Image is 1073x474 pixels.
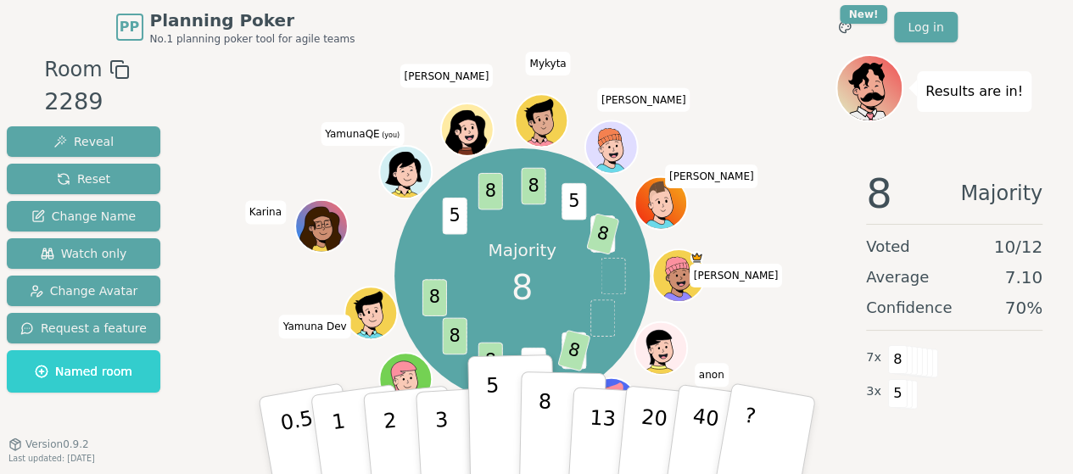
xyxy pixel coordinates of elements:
span: Change Avatar [30,282,138,299]
span: Click to change your name [245,201,286,225]
button: Change Name [7,201,160,231]
button: Reveal [7,126,160,157]
span: Reveal [53,133,114,150]
span: Average [866,265,929,289]
span: 8 [888,345,908,374]
span: 7 x [866,349,881,367]
button: Change Avatar [7,276,160,306]
span: Planning Poker [150,8,355,32]
span: 8 [442,317,467,354]
span: 7.10 [1004,265,1042,289]
span: (you) [380,131,400,139]
span: Confidence [866,296,952,320]
span: 8 [478,342,502,379]
span: PP [120,17,139,37]
div: New! [840,5,888,24]
span: 10 / 12 [993,235,1042,259]
span: 5 [562,183,586,220]
span: Request a feature [20,320,147,337]
span: Reset [57,170,110,187]
button: New! [830,12,860,42]
span: 8 [422,279,446,316]
button: Named room [7,350,160,393]
span: Voted [866,235,910,259]
p: Majority [488,238,556,262]
span: Click to change your name [321,122,404,146]
span: 5 [521,348,545,385]
span: Watch only [41,245,127,262]
button: Reset [7,164,160,194]
span: Majority [960,173,1042,214]
span: 5 [888,379,908,408]
span: 5 [442,198,467,235]
button: Watch only [7,238,160,269]
span: 8 [511,262,533,313]
a: Log in [894,12,957,42]
span: Last updated: [DATE] [8,454,95,463]
span: 3 x [866,382,881,401]
span: 8 [521,168,545,205]
span: 8 [586,213,619,255]
span: 8 [866,173,892,214]
button: Request a feature [7,313,160,343]
span: Patrick is the host [690,251,702,264]
span: Click to change your name [690,264,783,287]
span: Named room [35,363,132,380]
span: Change Name [31,208,136,225]
span: Click to change your name [525,52,570,75]
span: Click to change your name [400,64,493,88]
span: No.1 planning poker tool for agile teams [150,32,355,46]
span: Room [44,54,102,85]
span: Click to change your name [695,363,729,387]
button: Click to change your avatar [381,148,430,197]
span: 8 [557,329,590,371]
span: 70 % [1005,296,1042,320]
p: 5 [485,373,500,465]
span: Click to change your name [597,88,690,112]
span: Version 0.9.2 [25,438,89,451]
p: Results are in! [925,80,1023,103]
button: Version0.9.2 [8,438,89,451]
div: 2289 [44,85,129,120]
span: 8 [478,173,502,210]
span: Click to change your name [665,165,758,188]
span: Click to change your name [279,315,351,339]
a: PPPlanning PokerNo.1 planning poker tool for agile teams [116,8,355,46]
